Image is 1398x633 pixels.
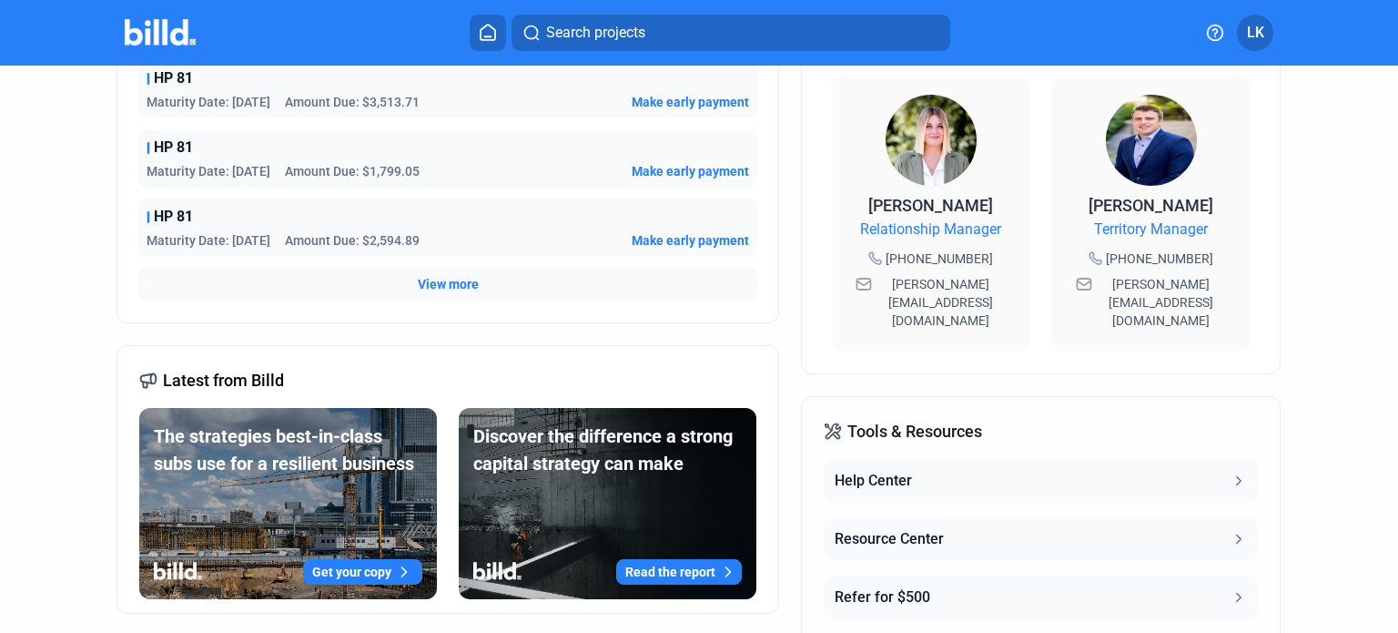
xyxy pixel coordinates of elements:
[147,231,270,250] span: Maturity Date: [DATE]
[847,419,982,444] span: Tools & Resources
[632,93,749,111] button: Make early payment
[632,162,749,180] button: Make early payment
[285,162,420,180] span: Amount Due: $1,799.05
[824,459,1257,503] button: Help Center
[1247,22,1264,44] span: LK
[632,231,749,250] button: Make early payment
[154,67,193,89] span: HP 81
[473,423,742,477] div: Discover the difference a strong capital strategy can make
[163,368,284,393] span: Latest from Billd
[285,93,420,111] span: Amount Due: $3,513.71
[835,587,930,608] div: Refer for $500
[546,22,645,44] span: Search projects
[876,275,1007,330] span: [PERSON_NAME][EMAIL_ADDRESS][DOMAIN_NAME]
[512,15,950,51] button: Search projects
[154,206,193,228] span: HP 81
[860,219,1001,240] span: Relationship Manager
[835,470,912,492] div: Help Center
[154,423,422,477] div: The strategies best-in-class subs use for a resilient business
[824,576,1257,619] button: Refer for $500
[1106,250,1213,268] span: [PHONE_NUMBER]
[868,196,993,215] span: [PERSON_NAME]
[1237,15,1273,51] button: LK
[147,93,270,111] span: Maturity Date: [DATE]
[1094,219,1208,240] span: Territory Manager
[285,231,420,250] span: Amount Due: $2,594.89
[1106,95,1197,186] img: Territory Manager
[147,162,270,180] span: Maturity Date: [DATE]
[886,250,993,268] span: [PHONE_NUMBER]
[886,95,977,186] img: Relationship Manager
[824,517,1257,561] button: Resource Center
[1089,196,1213,215] span: [PERSON_NAME]
[418,275,479,293] button: View more
[154,137,193,158] span: HP 81
[835,528,944,550] div: Resource Center
[303,559,422,585] button: Get your copy
[125,19,197,46] img: Billd Company Logo
[616,559,742,585] button: Read the report
[1096,275,1227,330] span: [PERSON_NAME][EMAIL_ADDRESS][DOMAIN_NAME]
